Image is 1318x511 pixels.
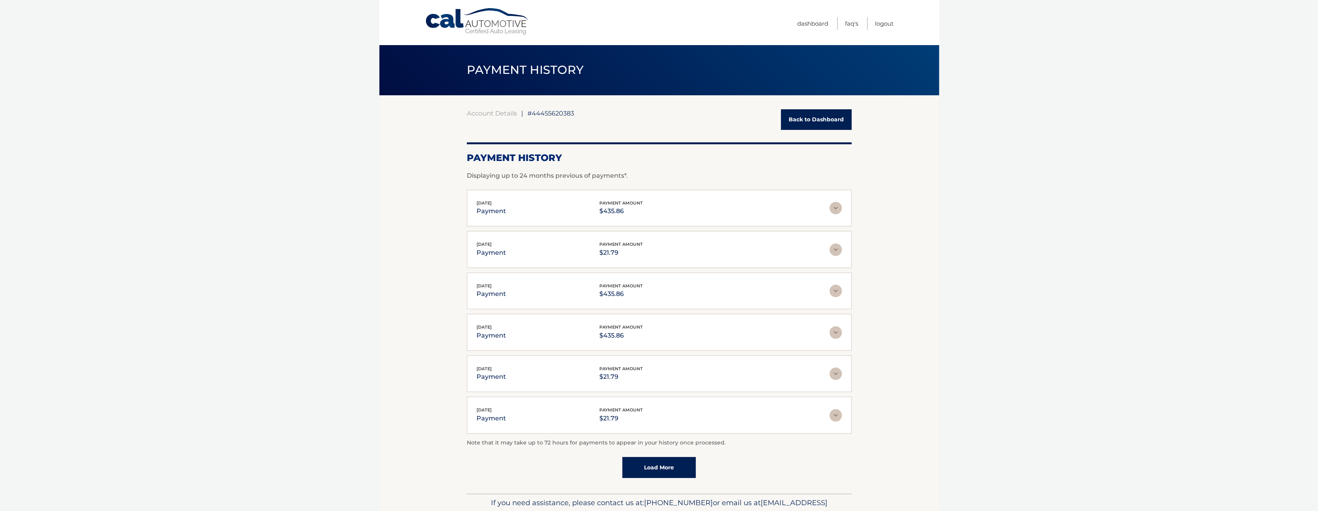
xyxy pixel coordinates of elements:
p: payment [477,371,506,382]
span: | [521,109,523,117]
p: $435.86 [599,289,643,299]
img: accordion-rest.svg [829,367,842,380]
p: $435.86 [599,206,643,217]
a: Account Details [467,109,517,117]
p: $435.86 [599,330,643,341]
span: #44455620383 [527,109,574,117]
span: [PHONE_NUMBER] [644,498,713,507]
h2: Payment History [467,152,852,164]
p: Note that it may take up to 72 hours for payments to appear in your history once processed. [467,438,852,448]
span: [DATE] [477,324,492,330]
a: Load More [622,457,696,478]
p: payment [477,206,506,217]
a: Cal Automotive [425,8,530,35]
span: [DATE] [477,200,492,206]
a: Dashboard [797,17,828,30]
span: [DATE] [477,241,492,247]
p: Displaying up to 24 months previous of payments*. [467,171,852,180]
span: [DATE] [477,283,492,289]
p: $21.79 [599,371,643,382]
span: payment amount [599,241,643,247]
a: Logout [875,17,894,30]
span: payment amount [599,324,643,330]
a: Back to Dashboard [781,109,852,130]
span: PAYMENT HISTORY [467,63,584,77]
span: payment amount [599,407,643,413]
p: payment [477,330,506,341]
p: $21.79 [599,247,643,258]
span: payment amount [599,283,643,289]
img: accordion-rest.svg [829,285,842,297]
span: [DATE] [477,366,492,371]
img: accordion-rest.svg [829,409,842,422]
span: payment amount [599,200,643,206]
p: $21.79 [599,413,643,424]
img: accordion-rest.svg [829,202,842,214]
img: accordion-rest.svg [829,326,842,339]
p: payment [477,247,506,258]
span: payment amount [599,366,643,371]
p: payment [477,413,506,424]
span: [DATE] [477,407,492,413]
img: accordion-rest.svg [829,243,842,256]
a: FAQ's [845,17,858,30]
p: payment [477,289,506,299]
